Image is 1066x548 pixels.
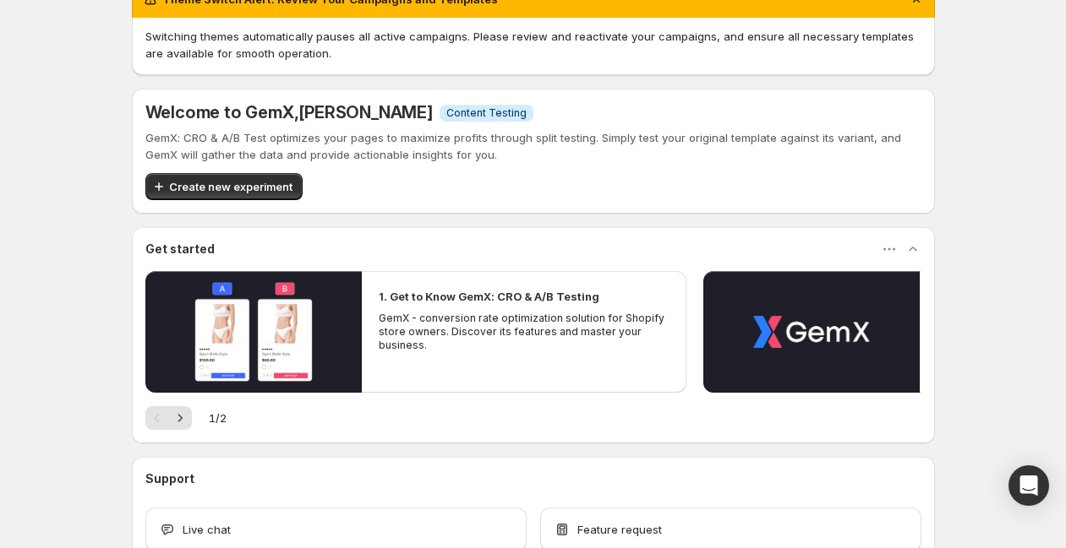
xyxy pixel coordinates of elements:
[145,102,433,122] h5: Welcome to GemX
[145,30,914,60] span: Switching themes automatically pauses all active campaigns. Please review and reactivate your cam...
[168,406,192,430] button: Next
[145,271,362,393] button: Play video
[209,410,227,426] span: 1 / 2
[446,106,527,120] span: Content Testing
[294,102,433,122] span: , [PERSON_NAME]
[379,312,670,352] p: GemX - conversion rate optimization solution for Shopify store owners. Discover its features and ...
[577,521,662,538] span: Feature request
[169,178,292,195] span: Create new experiment
[379,288,599,305] h2: 1. Get to Know GemX: CRO & A/B Testing
[183,521,231,538] span: Live chat
[145,406,192,430] nav: Pagination
[1009,465,1049,506] div: Open Intercom Messenger
[145,173,303,200] button: Create new experiment
[145,470,194,487] h3: Support
[145,129,921,163] p: GemX: CRO & A/B Test optimizes your pages to maximize profits through split testing. Simply test ...
[145,241,215,258] h3: Get started
[703,271,920,393] button: Play video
